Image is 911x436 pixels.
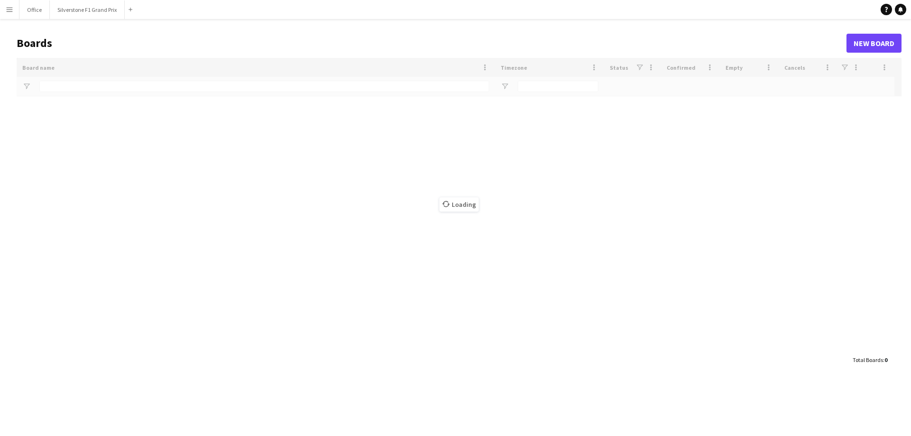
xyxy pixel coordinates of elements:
[846,34,902,53] a: New Board
[17,36,846,50] h1: Boards
[884,356,887,363] span: 0
[853,356,883,363] span: Total Boards
[50,0,125,19] button: Silverstone F1 Grand Prix
[19,0,50,19] button: Office
[439,197,479,212] span: Loading
[853,351,887,369] div: :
